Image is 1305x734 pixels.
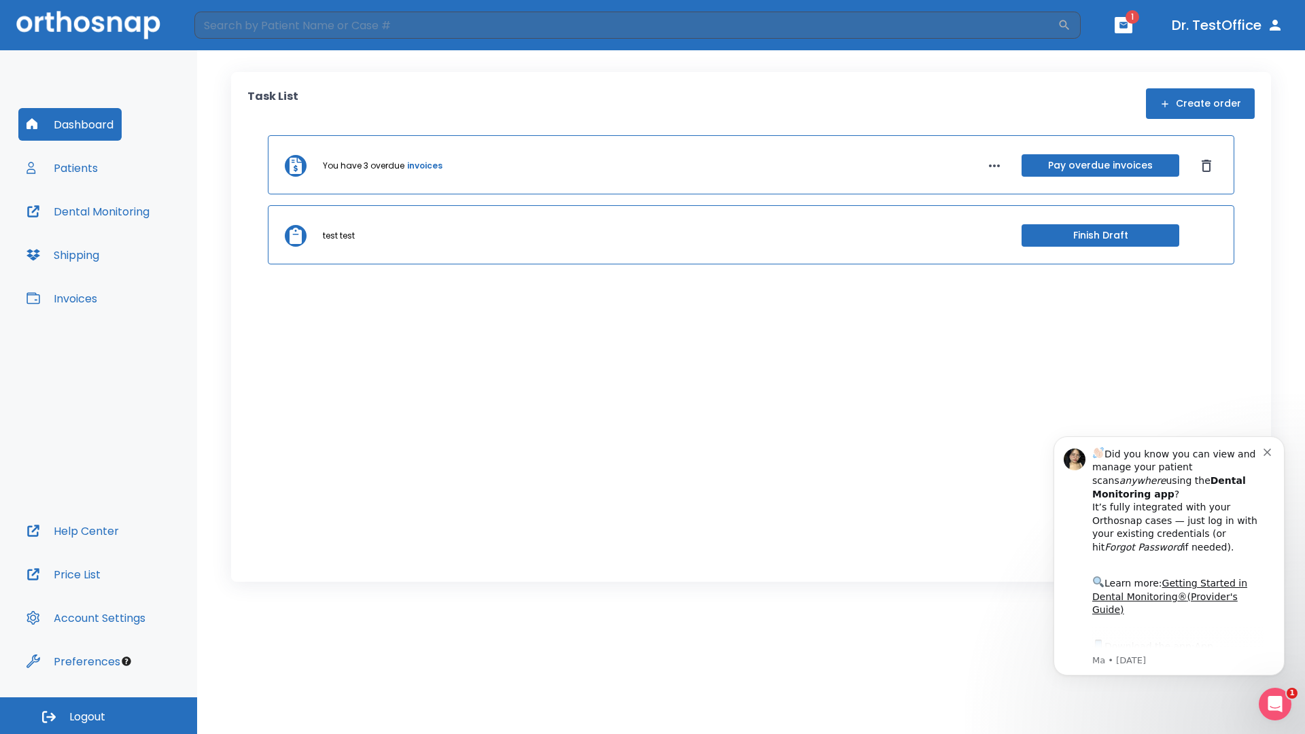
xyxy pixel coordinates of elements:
[120,655,133,667] div: Tooltip anchor
[18,195,158,228] button: Dental Monitoring
[323,230,355,242] p: test test
[18,152,106,184] button: Patients
[194,12,1058,39] input: Search by Patient Name or Case #
[1033,416,1305,697] iframe: Intercom notifications message
[18,108,122,141] button: Dashboard
[230,29,241,40] button: Dismiss notification
[1126,10,1139,24] span: 1
[69,710,105,724] span: Logout
[18,282,105,315] button: Invoices
[1022,224,1179,247] button: Finish Draft
[59,225,180,249] a: App Store
[18,239,107,271] button: Shipping
[18,601,154,634] button: Account Settings
[59,239,230,251] p: Message from Ma, sent 2w ago
[1166,13,1289,37] button: Dr. TestOffice
[1259,688,1291,720] iframe: Intercom live chat
[1196,155,1217,177] button: Dismiss
[1287,688,1298,699] span: 1
[16,11,160,39] img: Orthosnap
[407,160,442,172] a: invoices
[18,645,128,678] button: Preferences
[1146,88,1255,119] button: Create order
[323,160,404,172] p: You have 3 overdue
[59,222,230,291] div: Download the app: | ​ Let us know if you need help getting started!
[247,88,298,119] p: Task List
[18,514,127,547] button: Help Center
[1022,154,1179,177] button: Pay overdue invoices
[18,558,109,591] button: Price List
